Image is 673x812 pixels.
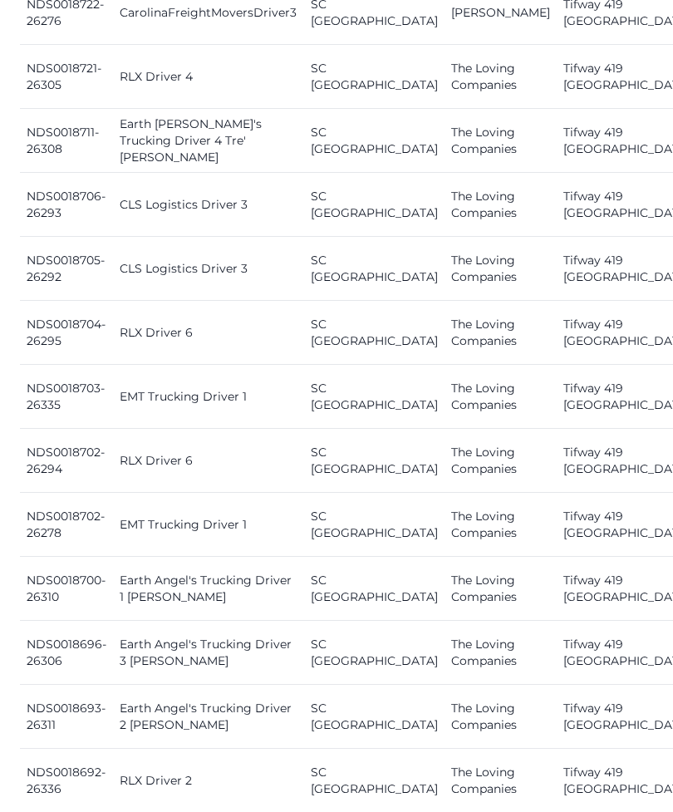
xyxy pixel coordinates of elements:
[304,366,445,430] td: SC [GEOGRAPHIC_DATA]
[113,46,304,110] td: RLX Driver 4
[113,686,304,750] td: Earth Angel's Trucking Driver 2 [PERSON_NAME]
[113,174,304,238] td: CLS Logistics Driver 3
[304,110,445,174] td: SC [GEOGRAPHIC_DATA]
[20,558,113,622] td: NDS0018700-26310
[304,558,445,622] td: SC [GEOGRAPHIC_DATA]
[113,494,304,558] td: EMT Trucking Driver 1
[20,238,113,302] td: NDS0018705-26292
[304,174,445,238] td: SC [GEOGRAPHIC_DATA]
[304,430,445,494] td: SC [GEOGRAPHIC_DATA]
[20,686,113,750] td: NDS0018693-26311
[445,174,557,238] td: The Loving Companies
[20,46,113,110] td: NDS0018721-26305
[113,366,304,430] td: EMT Trucking Driver 1
[304,46,445,110] td: SC [GEOGRAPHIC_DATA]
[445,558,557,622] td: The Loving Companies
[445,238,557,302] td: The Loving Companies
[445,110,557,174] td: The Loving Companies
[445,430,557,494] td: The Loving Companies
[113,238,304,302] td: CLS Logistics Driver 3
[113,558,304,622] td: Earth Angel's Trucking Driver 1 [PERSON_NAME]
[20,110,113,174] td: NDS0018711-26308
[113,622,304,686] td: Earth Angel's Trucking Driver 3 [PERSON_NAME]
[445,302,557,366] td: The Loving Companies
[20,174,113,238] td: NDS0018706-26293
[445,366,557,430] td: The Loving Companies
[113,110,304,174] td: Earth [PERSON_NAME]'s Trucking Driver 4 Tre' [PERSON_NAME]
[445,686,557,750] td: The Loving Companies
[20,366,113,430] td: NDS0018703-26335
[445,46,557,110] td: The Loving Companies
[304,494,445,558] td: SC [GEOGRAPHIC_DATA]
[20,622,113,686] td: NDS0018696-26306
[20,430,113,494] td: NDS0018702-26294
[113,430,304,494] td: RLX Driver 6
[20,302,113,366] td: NDS0018704-26295
[304,686,445,750] td: SC [GEOGRAPHIC_DATA]
[304,238,445,302] td: SC [GEOGRAPHIC_DATA]
[20,494,113,558] td: NDS0018702-26278
[113,302,304,366] td: RLX Driver 6
[304,622,445,686] td: SC [GEOGRAPHIC_DATA]
[445,622,557,686] td: The Loving Companies
[445,494,557,558] td: The Loving Companies
[304,302,445,366] td: SC [GEOGRAPHIC_DATA]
